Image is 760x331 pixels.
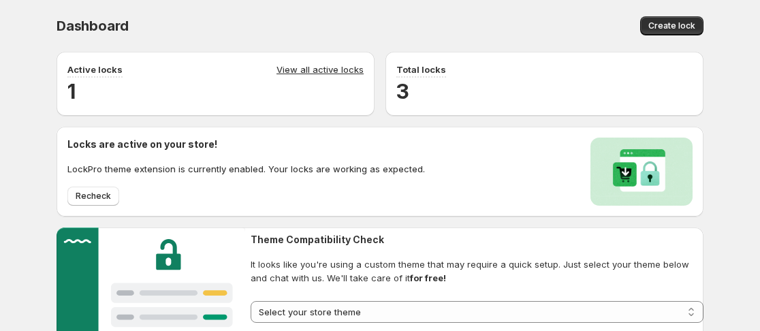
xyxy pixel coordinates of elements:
h2: 3 [396,78,693,105]
p: Active locks [67,63,123,76]
span: It looks like you're using a custom theme that may require a quick setup. Just select your theme ... [251,257,703,285]
h2: 1 [67,78,364,105]
strong: for free! [410,272,446,283]
a: View all active locks [276,63,364,78]
button: Recheck [67,187,119,206]
span: Recheck [76,191,111,202]
h2: Theme Compatibility Check [251,233,703,247]
button: Create lock [640,16,703,35]
img: Locks activated [590,138,693,206]
span: Dashboard [57,18,129,34]
span: Create lock [648,20,695,31]
p: LockPro theme extension is currently enabled. Your locks are working as expected. [67,162,425,176]
h2: Locks are active on your store! [67,138,425,151]
p: Total locks [396,63,446,76]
